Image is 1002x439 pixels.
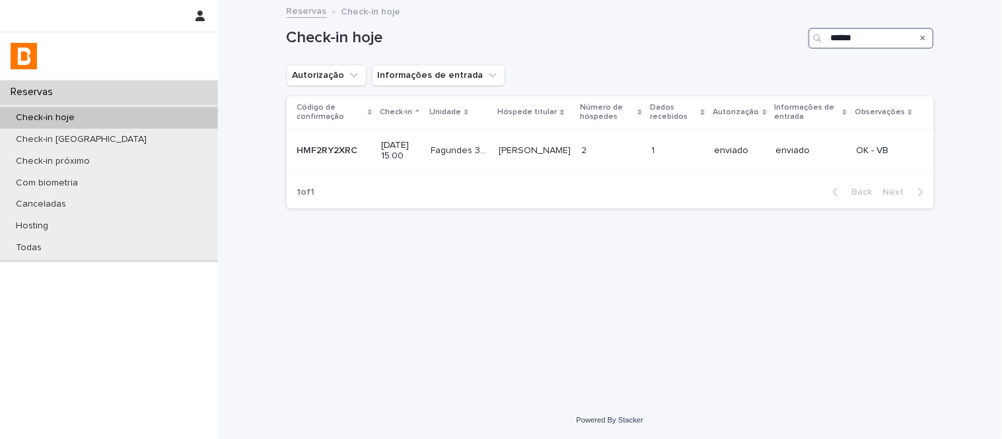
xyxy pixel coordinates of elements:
[5,178,89,189] p: Com biometria
[715,145,766,156] p: enviado
[341,3,401,18] p: Check-in hoje
[380,105,412,119] p: Check-in
[287,65,367,86] button: Autorização
[497,105,557,119] p: Hóspede titular
[11,43,37,69] img: zVaNuJHRTjyIjT5M9Xd5
[808,28,934,49] input: Search
[776,145,845,156] p: enviado
[287,28,803,48] h1: Check-in hoje
[297,100,365,125] p: Código de confirmação
[878,186,934,198] button: Next
[5,156,100,167] p: Check-in próximo
[650,100,698,125] p: Dados recebidos
[429,105,461,119] p: Unidade
[577,416,643,424] a: Powered By Stacker
[5,134,157,145] p: Check-in [GEOGRAPHIC_DATA]
[855,105,905,119] p: Observações
[883,187,912,197] span: Next
[5,199,77,210] p: Canceladas
[431,143,491,156] p: Fagundes 304
[822,186,878,198] button: Back
[844,187,873,197] span: Back
[856,145,912,156] p: OK - VB
[775,100,840,125] p: Informações de entrada
[499,143,573,156] p: Yuri Chrystal Borzi
[713,105,760,119] p: Autorização
[287,129,934,173] tr: HMF2RY2XRCHMF2RY2XRC [DATE] 15:00Fagundes 304Fagundes 304 [PERSON_NAME][PERSON_NAME] 22 11 enviad...
[381,140,420,162] p: [DATE] 15:00
[372,65,505,86] button: Informações de entrada
[287,176,326,209] p: 1 of 1
[651,143,657,156] p: 1
[5,112,85,123] p: Check-in hoje
[297,143,361,156] p: HMF2RY2XRC
[581,143,589,156] p: 2
[580,100,635,125] p: Número de hóspedes
[5,242,52,253] p: Todas
[5,220,59,232] p: Hosting
[5,86,63,98] p: Reservas
[287,3,327,18] a: Reservas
